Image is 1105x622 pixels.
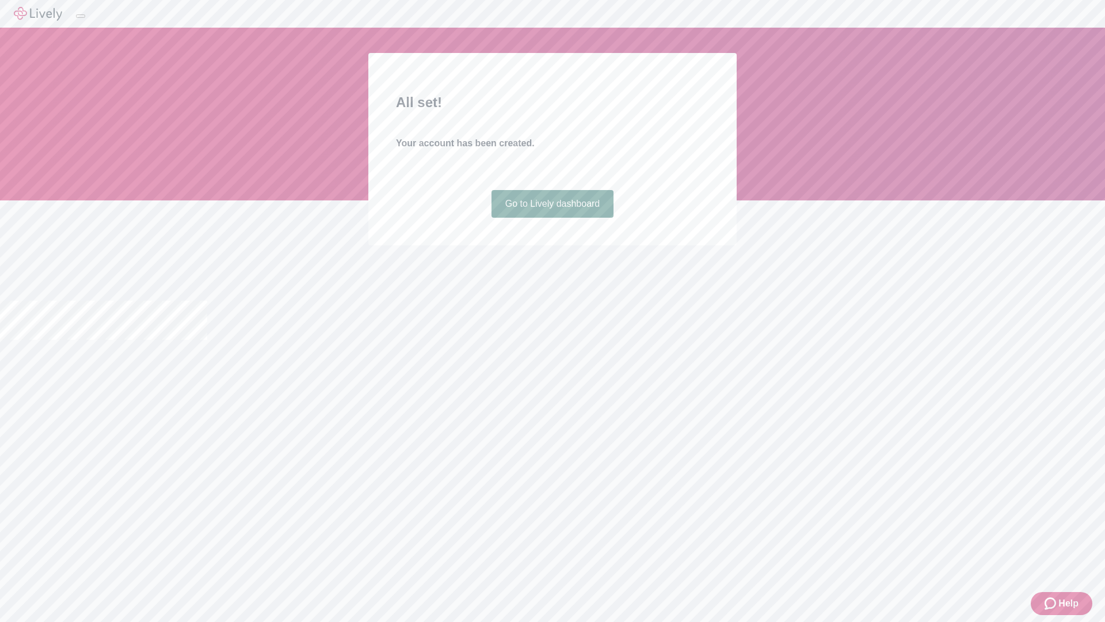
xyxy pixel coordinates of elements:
[396,136,709,150] h4: Your account has been created.
[491,190,614,218] a: Go to Lively dashboard
[1045,597,1058,610] svg: Zendesk support icon
[1031,592,1092,615] button: Zendesk support iconHelp
[396,92,709,113] h2: All set!
[76,14,85,18] button: Log out
[1058,597,1079,610] span: Help
[14,7,62,21] img: Lively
